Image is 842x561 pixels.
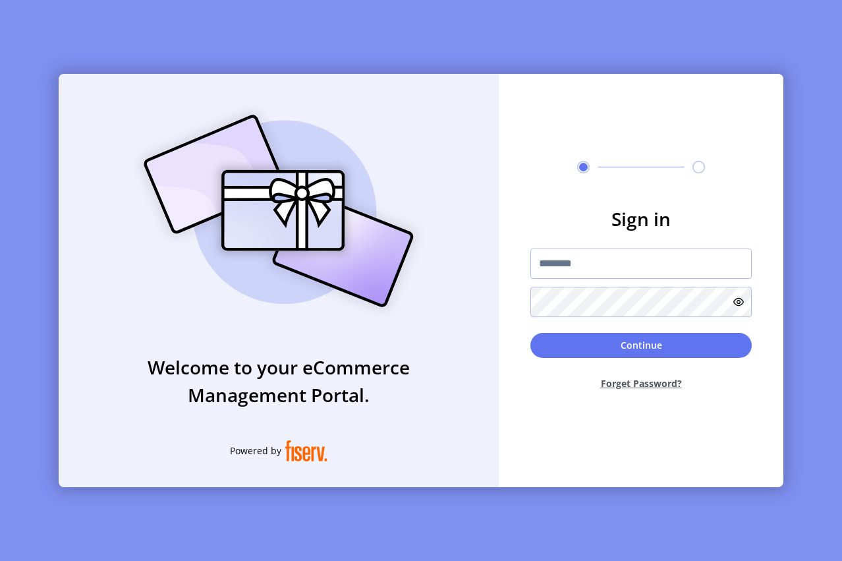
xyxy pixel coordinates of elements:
img: card_Illustration.svg [124,100,434,322]
h3: Sign in [530,205,752,233]
span: Powered by [230,444,281,458]
button: Continue [530,333,752,358]
h3: Welcome to your eCommerce Management Portal. [59,353,499,409]
button: Forget Password? [530,366,752,401]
